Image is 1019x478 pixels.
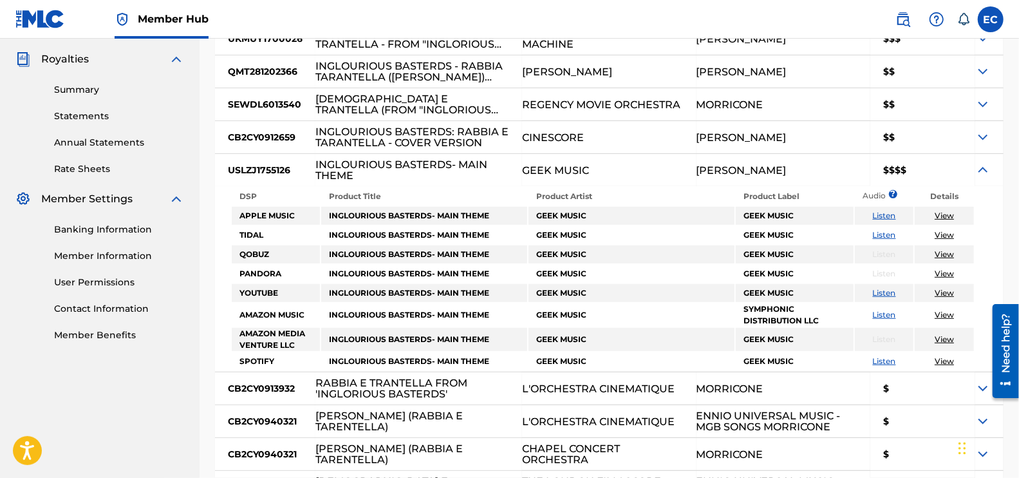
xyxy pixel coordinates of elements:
div: L'ORCHESTRA CINEMATIQUE [522,416,675,427]
div: SILVER SCREEN SOUND MACHINE [522,28,683,50]
img: Expand Icon [975,129,991,145]
p: Listen [855,268,913,280]
img: Expand Icon [975,97,991,112]
img: expand [169,52,184,67]
div: $ [870,405,975,437]
div: $$$ [870,23,975,55]
td: GEEK MUSIC [736,207,854,225]
a: View [935,310,954,320]
div: $ [870,438,975,470]
a: Listen [873,310,896,320]
img: Royalties [15,52,31,67]
div: CB2CY0940321 [215,438,315,470]
th: Product Title [321,187,527,206]
td: SYMPHONIC DISTRIBUTION LLC [736,303,854,327]
img: Member Settings [15,191,31,207]
img: Expand Icon [975,414,991,429]
a: Listen [873,230,896,240]
td: GEEK MUSIC [528,352,734,370]
div: [PERSON_NAME] [522,66,612,77]
img: help [929,12,944,27]
a: Member Information [54,249,184,263]
div: CB2CY0913932 [215,372,315,405]
div: UKMUY1700026 [215,23,315,55]
a: View [935,269,954,278]
div: REGENCY MOVIE ORCHESTRA [522,99,680,110]
div: [PERSON_NAME] [696,165,787,176]
div: $$ [870,88,975,120]
td: AMAZON MEDIA VENTURE LLC [232,328,320,351]
div: SEWDL6013540 [215,88,315,120]
div: GEEK MUSIC [522,165,589,176]
a: Contact Information [54,302,184,316]
div: INGLOURIOUS BASTERDS- MAIN THEME [315,159,509,181]
td: GEEK MUSIC [736,284,854,302]
td: INGLOURIOUS BASTERDS- MAIN THEME [321,265,527,283]
div: L'ORCHESTRA CINEMATIQUE [522,383,675,394]
td: INGLOURIOUS BASTERDS- MAIN THEME [321,284,527,302]
div: MORRICONE [696,383,763,394]
div: INGLOURIOUS BASTERDS - RABBIA TARANTELLA ([PERSON_NAME]) SINGLE [315,61,509,82]
td: GEEK MUSIC [736,352,854,370]
div: USLZJ1755126 [215,154,315,186]
td: GEEK MUSIC [528,303,734,327]
a: Summary [54,83,184,97]
a: View [935,211,954,220]
td: PANDORA [232,265,320,283]
a: View [935,356,954,366]
td: TIDAL [232,226,320,244]
img: MLC Logo [15,10,65,28]
div: [DEMOGRAPHIC_DATA] E TRANTELLA - FROM "INGLORIOUS BASTERDS" [315,28,509,50]
img: Expand Icon [975,162,991,178]
div: [DEMOGRAPHIC_DATA] E TRANTELLA (FROM "INGLORIOUS BASTERDS") [315,93,509,115]
span: ? [893,190,893,198]
p: Audio [855,190,870,202]
p: Listen [855,334,913,345]
a: Annual Statements [54,136,184,149]
th: Details [915,187,973,206]
div: ENNIO UNIVERSAL MUSIC - MGB SONGS MORRICONE [696,410,857,432]
img: Expand Icon [975,64,991,79]
td: GEEK MUSIC [528,265,734,283]
a: Member Benefits [54,329,184,342]
div: CINESCORE [522,132,584,143]
div: INGLOURIOUS BASTERDS: RABBIA E TARANTELLA - COVER VERSION [315,126,509,148]
div: CB2CY0940321 [215,405,315,437]
div: $$$$ [870,154,975,186]
a: View [935,249,954,259]
div: [PERSON_NAME] [696,33,787,44]
td: INGLOURIOUS BASTERDS- MAIN THEME [321,303,527,327]
div: [PERSON_NAME] (RABBIA E TARENTELLA) [315,410,509,432]
div: QMT281202366 [215,55,315,88]
td: GEEK MUSIC [736,226,854,244]
div: MORRICONE [696,449,763,460]
a: Banking Information [54,223,184,236]
img: Expand Icon [975,381,991,396]
div: RABBIA E TRANTELLA FROM 'INGLORIOUS BASTERDS' [315,378,509,399]
span: Royalties [41,52,89,67]
td: APPLE MUSIC [232,207,320,225]
div: User Menu [978,6,1004,32]
td: AMAZON MUSIC [232,303,320,327]
a: Public Search [890,6,916,32]
a: View [935,230,954,240]
iframe: Resource Center [983,299,1019,403]
div: CHAPEL CONCERT ORCHESTRA [522,443,683,465]
span: Member Settings [41,191,133,207]
img: expand [169,191,184,207]
span: Member Hub [138,12,209,26]
a: View [935,288,954,298]
th: DSP [232,187,320,206]
div: Notifications [957,13,970,26]
div: [PERSON_NAME] (RABBIA E TARENTELLA) [315,443,509,465]
div: CB2CY0912659 [215,121,315,153]
a: User Permissions [54,276,184,289]
img: search [895,12,911,27]
td: QOBUZ [232,245,320,263]
th: Product Label [736,187,854,206]
th: Product Artist [528,187,734,206]
a: Listen [873,211,896,220]
td: YOUTUBE [232,284,320,302]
